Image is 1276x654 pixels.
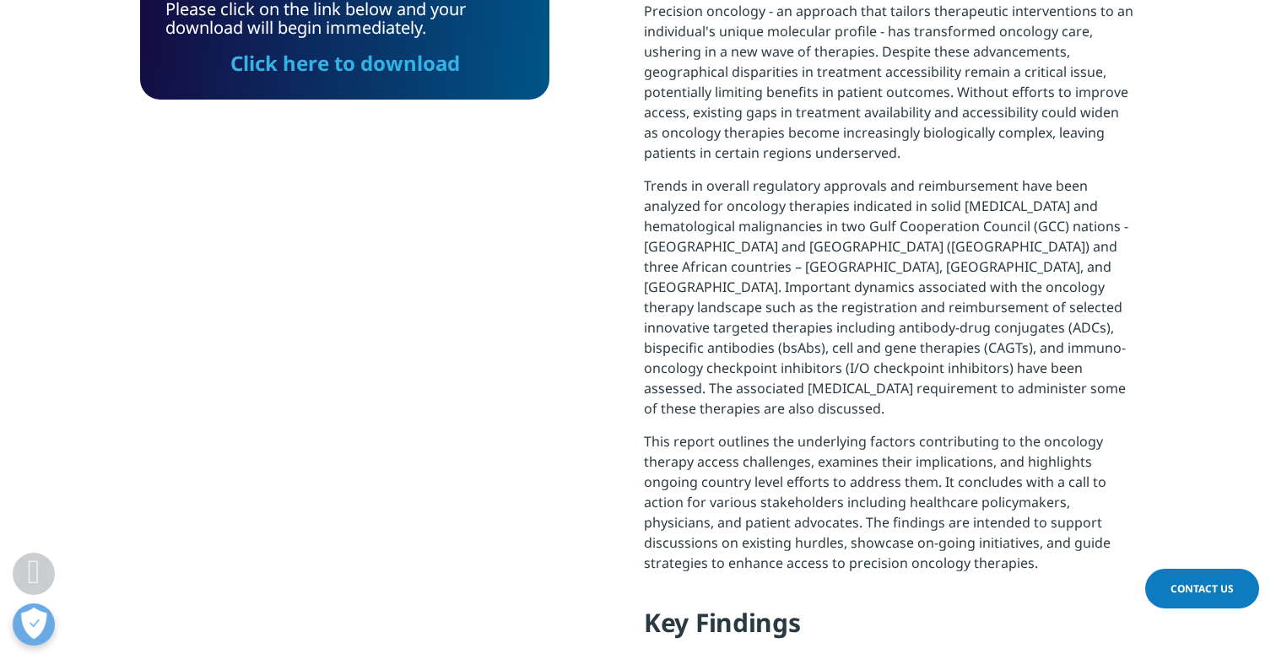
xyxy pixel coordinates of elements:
p: Precision oncology - an approach that tailors therapeutic interventions to an individual's unique... [644,1,1136,176]
a: Contact Us [1145,569,1259,608]
p: Trends in overall regulatory approvals and reimbursement have been analyzed for oncology therapie... [644,176,1136,431]
button: Open Preferences [13,603,55,646]
span: Contact Us [1171,581,1234,596]
a: Click here to download [230,49,460,77]
p: This report outlines the underlying factors contributing to the oncology therapy access challenge... [644,431,1136,586]
h4: Key Findings [644,606,1136,652]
